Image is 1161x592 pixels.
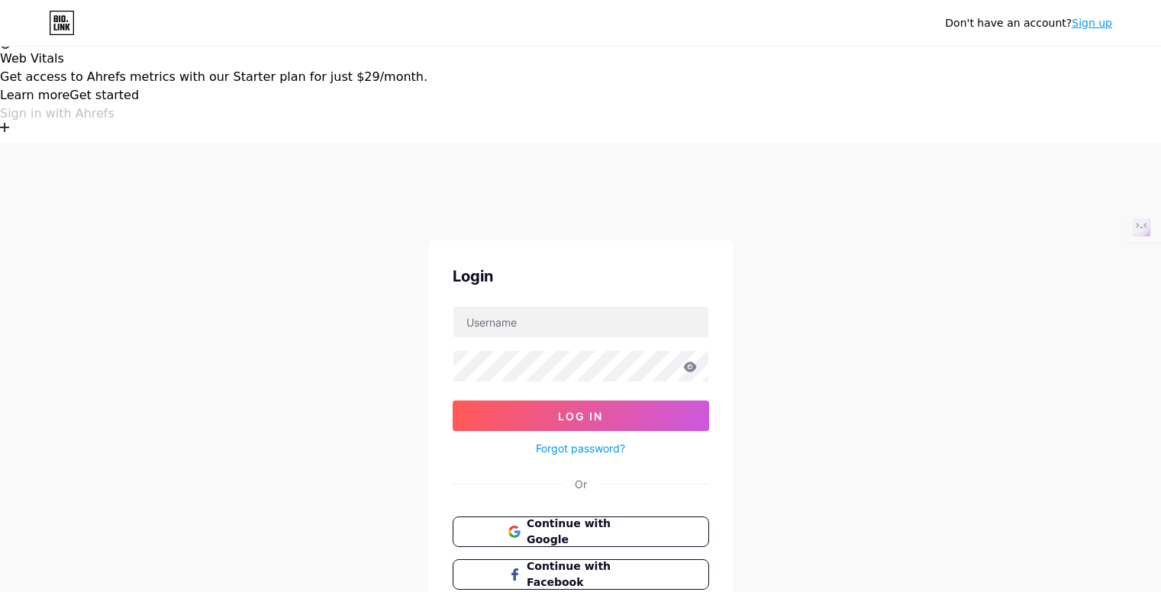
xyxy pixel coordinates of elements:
[558,410,603,423] span: Log In
[453,559,709,590] button: Continue with Facebook
[453,265,709,288] div: Login
[536,440,625,456] a: Forgot password?
[453,401,709,431] button: Log In
[527,558,653,590] span: Continue with Facebook
[575,476,587,492] div: Or
[527,516,653,548] span: Continue with Google
[1072,17,1112,29] a: Sign up
[69,86,139,105] button: Get started
[453,307,708,337] input: Username
[945,15,1112,31] div: Don't have an account?
[453,516,709,547] button: Continue with Google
